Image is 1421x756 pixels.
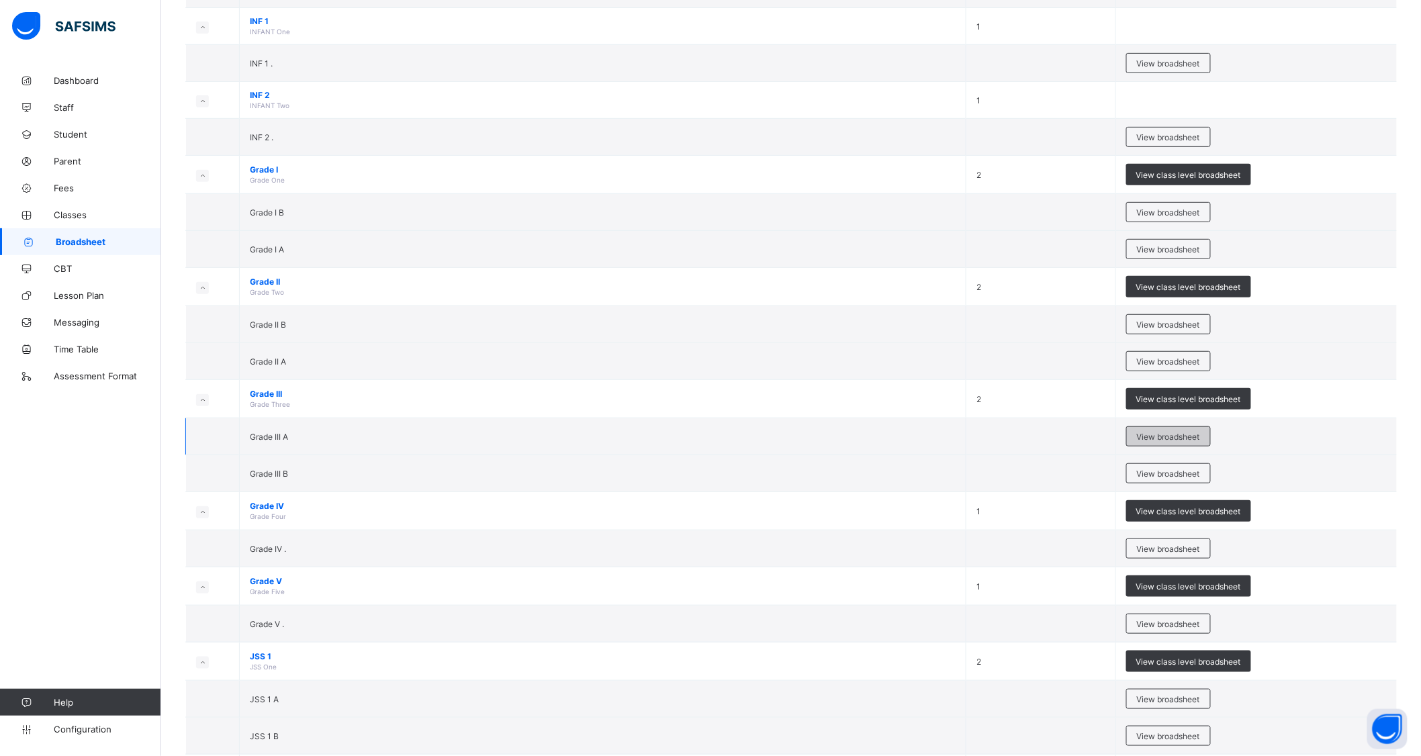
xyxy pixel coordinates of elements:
span: ₦ 2,000 [725,221,753,230]
span: INF 2 [250,90,956,100]
td: 1 [978,220,1076,232]
span: 1 [976,95,980,105]
span: Messaging [54,317,161,328]
td: 1 [978,232,1076,243]
span: View broadsheet [1137,207,1200,218]
span: Payment Recorded By [25,472,104,481]
th: item [113,211,724,220]
span: 2 [976,394,981,404]
span: View class level broadsheet [1136,282,1241,292]
span: View broadsheet [1137,132,1200,142]
img: safsims [12,12,116,40]
span: View class level broadsheet [1136,581,1241,592]
span: View broadsheet [1137,432,1200,442]
td: 1 [978,254,1076,266]
span: ₦ 2,000 [1287,221,1316,230]
span: View broadsheet [1137,544,1200,554]
span: Grade One [250,176,285,184]
span: ₦ 50,500.00 [857,364,903,373]
span: Classes [54,209,161,220]
span: ZIMCHIKACHIM CYPRIAN ONWUSOGBULU [32,154,1398,164]
a: View broadsheet [1126,614,1211,624]
span: Grade One A [32,171,1398,180]
span: 2 [976,170,981,180]
span: BANK DEPOSIT [857,455,913,465]
span: ₦ 1,000 [1287,289,1316,299]
span: View class level broadsheet [1136,506,1241,516]
span: Dashboard [54,75,161,86]
span: ₦ 3,000 [725,232,753,242]
span: Grade III B [250,469,288,479]
span: JSS 1 A [250,694,279,704]
td: 1 [978,243,1076,254]
span: Grade IV . [250,544,286,554]
td: 1 [978,266,1076,277]
span: Payment Date [25,438,77,448]
a: View broadsheet [1126,351,1211,361]
span: Grade IV [250,501,956,511]
a: View broadsheet [1126,726,1211,736]
span: Grade I A [250,244,284,254]
span: 1 [976,21,980,32]
span: ₦ 1,500 [725,278,753,287]
span: 2 [976,282,981,292]
div: PTA LEVY [114,221,723,230]
div: eSCHOOL [114,278,723,287]
span: INFANT One [250,28,290,36]
span: 2 [976,657,981,667]
span: Staff [54,102,161,113]
span: View class level broadsheet [1136,170,1241,180]
img: AMAZING LOVE EDUCATION CENTRE [698,44,732,78]
span: Discount [25,347,57,357]
span: ₦ 3,000 [1287,232,1316,242]
span: Fees [54,183,161,193]
span: View class level broadsheet [1136,394,1241,404]
span: Grade V . [250,619,284,629]
span: ₦ 5,000 [725,312,753,322]
button: Open asap [1367,709,1408,749]
span: Lesson Plan [54,290,161,301]
td: 1 [978,300,1076,312]
a: View class level broadsheet [1126,575,1251,585]
td: 1 [978,277,1076,289]
span: CBT [54,263,161,274]
span: INF 1 [250,16,956,26]
a: View class level broadsheet [1126,651,1251,661]
span: Configuration [54,724,161,735]
a: View broadsheet [1126,127,1211,137]
span: Payment Method [25,455,87,465]
span: Amount Paid [25,397,73,407]
a: View broadsheet [1126,314,1211,324]
span: Previously Paid Amount [25,381,113,390]
span: ₦ 0.00 [857,347,882,357]
span: Grade II [250,277,956,287]
span: ₦ 1,000 [725,255,753,265]
a: View broadsheet [1126,239,1211,249]
span: Help [54,697,161,708]
span: View broadsheet [1137,469,1200,479]
span: ₦ 6,000 [725,244,753,253]
span: [DATE] [857,438,880,448]
span: Parent [54,156,161,167]
span: ₦ 1,000 [725,289,753,299]
th: amount [1076,211,1316,220]
td: 1 [978,312,1076,323]
a: View class level broadsheet [1126,276,1251,286]
a: View broadsheet [1126,689,1211,699]
span: Broadsheet [56,236,161,247]
span: Download receipt [1328,126,1391,135]
span: View broadsheet [1137,244,1200,254]
span: Time Table [54,344,161,355]
span: JSS One [250,663,277,671]
span: Grade II B [250,320,286,330]
span: View broadsheet [1137,694,1200,704]
span: Grade III [250,389,956,399]
a: View class level broadsheet [1126,388,1251,398]
span: Amount Remaining [25,414,95,424]
a: View class level broadsheet [1126,164,1251,174]
div: TUITION [114,267,723,276]
div: MEDICAL [114,255,723,265]
span: [DATE]-[DATE] / Third Term [32,138,127,148]
span: ₦ 20,000.00 [857,414,902,424]
span: View broadsheet [1137,619,1200,629]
